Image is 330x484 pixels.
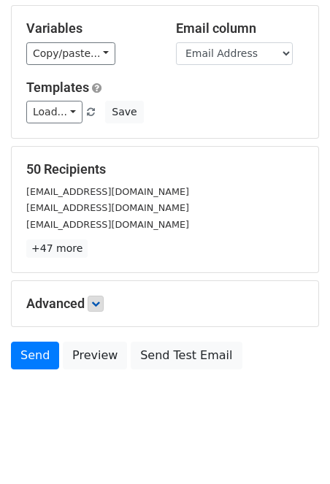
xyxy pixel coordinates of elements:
a: +47 more [26,239,88,258]
small: [EMAIL_ADDRESS][DOMAIN_NAME] [26,186,189,197]
h5: Variables [26,20,154,37]
h5: Email column [176,20,304,37]
iframe: Chat Widget [257,414,330,484]
div: أداة الدردشة [257,414,330,484]
small: [EMAIL_ADDRESS][DOMAIN_NAME] [26,202,189,213]
a: Preview [63,342,127,369]
h5: Advanced [26,296,304,312]
h5: 50 Recipients [26,161,304,177]
a: Send Test Email [131,342,242,369]
a: Copy/paste... [26,42,115,65]
a: Templates [26,80,89,95]
small: [EMAIL_ADDRESS][DOMAIN_NAME] [26,219,189,230]
a: Send [11,342,59,369]
button: Save [105,101,143,123]
a: Load... [26,101,82,123]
